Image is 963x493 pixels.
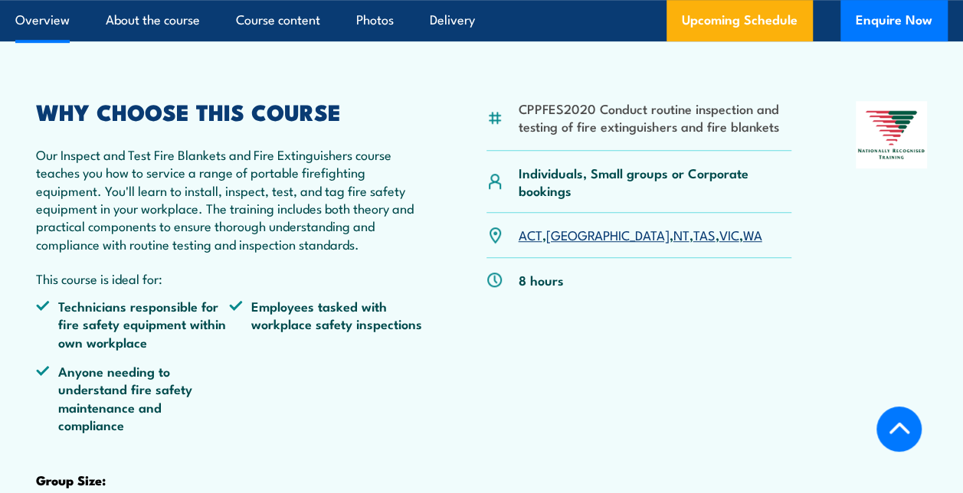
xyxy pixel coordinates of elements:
[36,145,422,253] p: Our Inspect and Test Fire Blankets and Fire Extinguishers course teaches you how to service a ran...
[36,362,229,434] li: Anyone needing to understand fire safety maintenance and compliance
[856,101,927,168] img: Nationally Recognised Training logo.
[518,164,791,200] p: Individuals, Small groups or Corporate bookings
[719,225,739,243] a: VIC
[518,226,762,243] p: , , , , ,
[36,470,106,490] strong: Group Size:
[693,225,715,243] a: TAS
[742,225,762,243] a: WA
[36,269,422,287] p: This course is ideal for:
[36,101,422,121] h2: WHY CHOOSE THIS COURSE
[229,297,422,351] li: Employees tasked with workplace safety inspections
[518,225,542,243] a: ACT
[518,100,791,135] li: CPPFES2020 Conduct routine inspection and testing of fire extinguishers and fire blankets
[673,225,689,243] a: NT
[545,225,669,243] a: [GEOGRAPHIC_DATA]
[518,271,563,289] p: 8 hours
[36,297,229,351] li: Technicians responsible for fire safety equipment within own workplace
